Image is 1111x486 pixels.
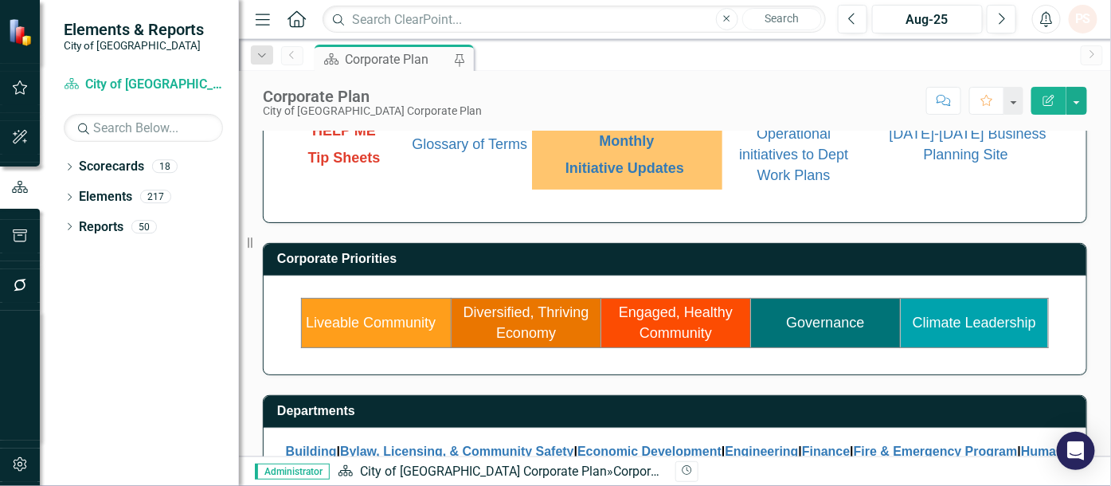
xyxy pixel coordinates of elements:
a: Diversified, Thriving Economy [464,304,589,341]
span: HELP ME [312,123,376,139]
button: Aug-25 [872,5,984,33]
a: City of [GEOGRAPHIC_DATA] Corporate Plan [360,464,607,479]
small: City of [GEOGRAPHIC_DATA] [64,39,204,52]
a: Economic Development [577,445,722,458]
div: Corporate Plan [263,88,482,105]
div: 18 [152,160,178,174]
span: Guide: Adding Operational initiatives to Dept Work Plans [739,106,848,183]
a: Finance [802,445,850,458]
a: Reports [79,218,123,237]
div: » [338,463,663,481]
a: Climate Leadership [913,315,1036,331]
a: Liveable Community [306,315,436,331]
div: Corporate Plan [613,464,697,479]
a: Fire & Emergency Program [854,445,1018,458]
button: PS [1069,5,1097,33]
a: Elements [79,188,132,206]
a: City of [GEOGRAPHIC_DATA] Corporate Plan [64,76,223,94]
input: Search ClearPoint... [323,6,825,33]
div: Open Intercom Messenger [1057,432,1095,470]
a: Building [286,445,337,458]
div: Aug-25 [878,10,978,29]
a: Tip Sheets [308,152,381,165]
a: Engaged, Healthy Community [619,304,733,341]
a: Initiative Updates [565,160,684,176]
a: Scorecards [79,158,144,176]
h3: Departments [277,404,1078,418]
a: Guide: Adding Operational initiatives to Dept Work Plans [739,108,848,182]
a: Governance [787,315,865,331]
div: 50 [131,220,157,233]
span: | | | | | | | | | | | | | | | [286,445,1064,486]
div: 217 [140,190,171,204]
a: Glossary of Terms [413,136,528,152]
button: Search [742,8,822,30]
span: Tip Sheets [308,150,381,166]
h3: Corporate Priorities [277,252,1078,266]
a: HELP ME [312,125,376,138]
div: Corporate Plan [345,49,450,69]
div: City of [GEOGRAPHIC_DATA] Corporate Plan [263,105,482,117]
span: Search [765,12,799,25]
a: Engineering [726,445,799,458]
a: Bylaw, Licensing, & Community Safety [340,445,574,458]
input: Search Below... [64,114,223,142]
span: Administrator [255,464,330,480]
span: Elements & Reports [64,20,204,39]
img: ClearPoint Strategy [6,17,37,47]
